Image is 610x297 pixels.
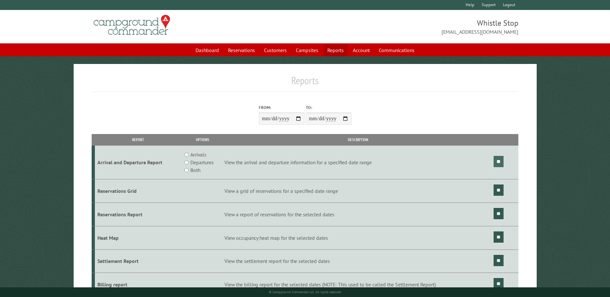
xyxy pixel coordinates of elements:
[223,146,493,179] td: View the arrival and departure information for a specified date range
[306,104,351,111] label: To:
[181,134,223,145] th: Options
[92,13,172,38] img: Campground Commander
[223,203,493,226] td: View a report of reservations for the selected dates
[95,203,181,226] td: Reservations Report
[260,44,291,56] a: Customers
[269,290,341,294] small: © Campground Commander LLC. All rights reserved.
[95,134,181,145] th: Report
[292,44,322,56] a: Campsites
[375,44,418,56] a: Communications
[349,44,374,56] a: Account
[224,44,259,56] a: Reservations
[95,179,181,203] td: Reservations Grid
[223,249,493,273] td: View the settlement report for the selected dates
[95,146,181,179] td: Arrival and Departure Report
[305,18,518,36] span: Whistle Stop [EMAIL_ADDRESS][DOMAIN_NAME]
[323,44,348,56] a: Reports
[190,166,200,174] label: Both
[223,179,493,203] td: View a grid of reservations for a specified date range
[190,151,206,158] label: Arrivals
[223,273,493,296] td: View the billing report for the selected dates (NOTE: This used to be called the Settlement Report)
[223,134,493,145] th: Description
[190,158,214,166] label: Departures
[223,226,493,249] td: View occupancy heat map for the selected dates
[95,273,181,296] td: Billing report
[192,44,223,56] a: Dashboard
[259,104,305,111] label: From:
[95,249,181,273] td: Settlement Report
[95,226,181,249] td: Heat Map
[92,74,518,92] h1: Reports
